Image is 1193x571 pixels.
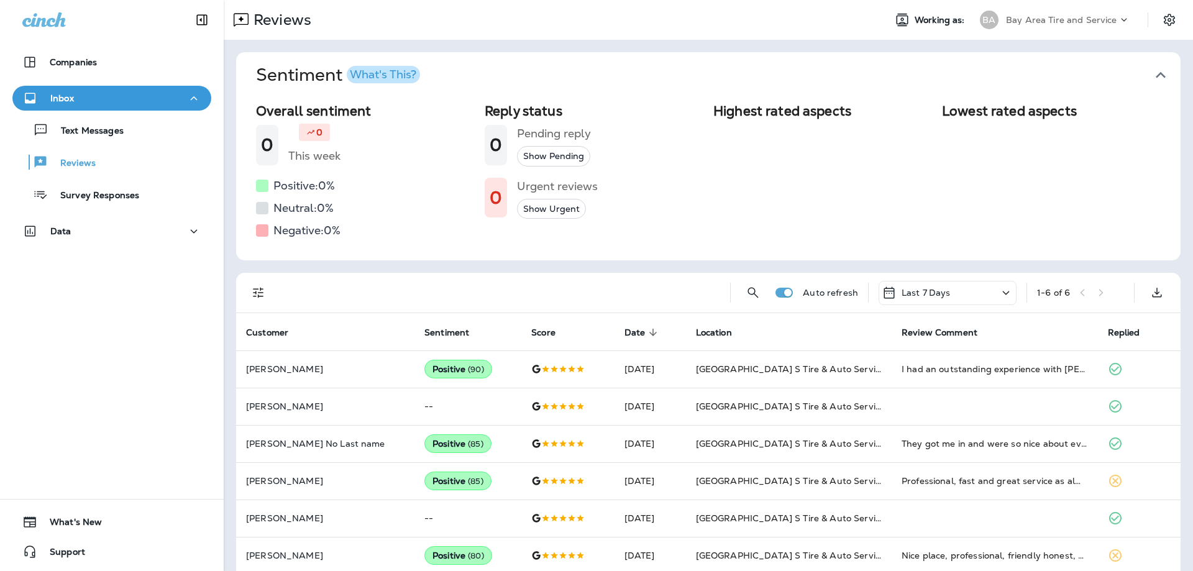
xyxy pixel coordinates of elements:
[713,103,932,119] h2: Highest rated aspects
[246,513,405,523] p: [PERSON_NAME]
[696,513,885,524] span: [GEOGRAPHIC_DATA] S Tire & Auto Service
[615,500,686,537] td: [DATE]
[468,550,484,561] span: ( 80 )
[980,11,999,29] div: BA
[316,126,322,139] p: 0
[246,550,405,560] p: [PERSON_NAME]
[246,476,405,486] p: [PERSON_NAME]
[256,103,475,119] h2: Overall sentiment
[12,219,211,244] button: Data
[12,539,211,564] button: Support
[517,124,591,144] h5: Pending reply
[273,176,335,196] h5: Positive: 0 %
[12,149,211,175] button: Reviews
[48,158,96,170] p: Reviews
[48,190,139,202] p: Survey Responses
[50,226,71,236] p: Data
[12,117,211,143] button: Text Messages
[902,327,994,338] span: Review Comment
[246,327,304,338] span: Customer
[424,472,491,490] div: Positive
[37,547,85,562] span: Support
[624,327,662,338] span: Date
[288,146,341,166] h5: This week
[246,364,405,374] p: [PERSON_NAME]
[1108,327,1140,338] span: Replied
[414,500,521,537] td: --
[615,462,686,500] td: [DATE]
[424,327,469,338] span: Sentiment
[350,69,416,80] div: What's This?
[902,437,1087,450] div: They got me in and were so nice about everything! will definitely go back!
[256,65,420,86] h1: Sentiment
[246,280,271,305] button: Filters
[490,188,502,208] h1: 0
[902,327,977,338] span: Review Comment
[902,363,1087,375] div: I had an outstanding experience with Joe at Bay Area Point Tires. When a tire on my car completel...
[424,434,491,453] div: Positive
[490,135,502,155] h1: 0
[1037,288,1070,298] div: 1 - 6 of 6
[185,7,219,32] button: Collapse Sidebar
[803,288,858,298] p: Auto refresh
[273,198,334,218] h5: Neutral: 0 %
[12,181,211,208] button: Survey Responses
[424,327,485,338] span: Sentiment
[261,135,273,155] h1: 0
[531,327,572,338] span: Score
[37,517,102,532] span: What's New
[615,425,686,462] td: [DATE]
[246,327,288,338] span: Customer
[246,52,1191,98] button: SentimentWhat's This?
[517,199,586,219] button: Show Urgent
[615,350,686,388] td: [DATE]
[273,221,341,240] h5: Negative: 0 %
[902,288,951,298] p: Last 7 Days
[902,549,1087,562] div: Nice place, professional, friendly honest, people!
[531,327,555,338] span: Score
[696,438,885,449] span: [GEOGRAPHIC_DATA] S Tire & Auto Service
[696,475,885,486] span: [GEOGRAPHIC_DATA] S Tire & Auto Service
[517,146,590,167] button: Show Pending
[517,176,598,196] h5: Urgent reviews
[1158,9,1181,31] button: Settings
[424,360,492,378] div: Positive
[468,439,483,449] span: ( 85 )
[12,509,211,534] button: What's New
[48,126,124,137] p: Text Messages
[1006,15,1117,25] p: Bay Area Tire and Service
[915,15,967,25] span: Working as:
[902,475,1087,487] div: Professional, fast and great service as always!
[1108,327,1156,338] span: Replied
[50,93,74,103] p: Inbox
[424,546,492,565] div: Positive
[624,327,646,338] span: Date
[942,103,1161,119] h2: Lowest rated aspects
[12,86,211,111] button: Inbox
[696,363,885,375] span: [GEOGRAPHIC_DATA] S Tire & Auto Service
[1145,280,1169,305] button: Export as CSV
[696,327,748,338] span: Location
[468,364,484,375] span: ( 90 )
[741,280,766,305] button: Search Reviews
[249,11,311,29] p: Reviews
[696,401,885,412] span: [GEOGRAPHIC_DATA] S Tire & Auto Service
[696,550,885,561] span: [GEOGRAPHIC_DATA] S Tire & Auto Service
[615,388,686,425] td: [DATE]
[246,439,405,449] p: [PERSON_NAME] No Last name
[485,103,703,119] h2: Reply status
[414,388,521,425] td: --
[696,327,732,338] span: Location
[50,57,97,67] p: Companies
[236,98,1181,260] div: SentimentWhat's This?
[12,50,211,75] button: Companies
[246,401,405,411] p: [PERSON_NAME]
[468,476,483,486] span: ( 85 )
[347,66,420,83] button: What's This?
